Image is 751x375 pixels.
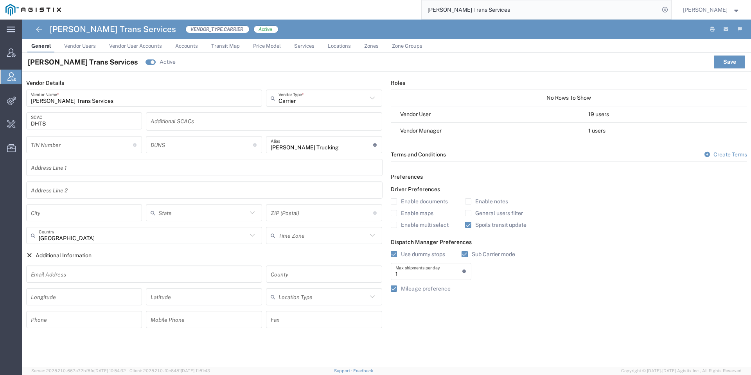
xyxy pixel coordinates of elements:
[714,56,745,68] button: Save
[160,58,176,66] label: Active
[364,43,379,49] span: Zones
[462,251,515,257] label: Sub Carrier mode
[185,25,250,33] span: VENDOR_TYPE.CARRIER
[109,43,162,49] span: Vendor User Accounts
[181,368,210,373] span: [DATE] 11:51:43
[391,251,445,257] label: Use dummy stops
[391,186,747,193] h5: Driver Preferences
[391,123,579,139] div: Vendor Manager
[391,239,747,246] h5: Dispatch Manager Preferences
[28,57,138,67] span: [PERSON_NAME] Trans Services
[391,210,433,216] label: Enable maps
[211,43,240,49] span: Transit Map
[26,79,383,87] h5: Vendor Details
[64,43,96,49] span: Vendor Users
[391,173,747,181] h5: Preferences
[391,106,579,123] div: Vendor User
[31,43,51,49] span: General
[391,79,747,87] h5: Roles
[175,43,198,49] span: Accounts
[713,151,747,158] span: Create Terms
[683,5,740,14] button: [PERSON_NAME]
[465,198,508,205] label: Enable notes
[353,368,373,373] a: Feedback
[31,368,126,373] span: Server: 2025.21.0-667a72bf6fa
[588,127,605,134] a: View Users
[50,20,176,39] h4: [PERSON_NAME] Trans Services
[465,210,523,216] label: General users filter
[392,43,422,49] span: Zone Groups
[391,222,449,228] label: Enable multi select
[391,151,747,158] h5: Terms and Conditions
[391,90,747,106] div: No Rows To Show
[26,252,92,258] a: Hide Additional Information
[253,43,281,49] span: Price Model
[683,5,728,14] span: Don'Jon Kelly
[465,222,526,228] label: Spoils transit update
[334,368,354,373] a: Support
[328,43,351,49] span: Locations
[253,25,278,33] span: Active
[5,4,61,16] img: logo
[294,43,314,49] span: Services
[391,285,451,292] label: Mileage preference
[391,198,448,205] label: Enable documents
[588,111,609,117] a: View Users
[422,0,659,19] input: Search for shipment number, reference number
[621,368,742,374] span: Copyright © [DATE]-[DATE] Agistix Inc., All Rights Reserved
[129,368,210,373] span: Client: 2025.21.0-f0c8481
[94,368,126,373] span: [DATE] 10:54:32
